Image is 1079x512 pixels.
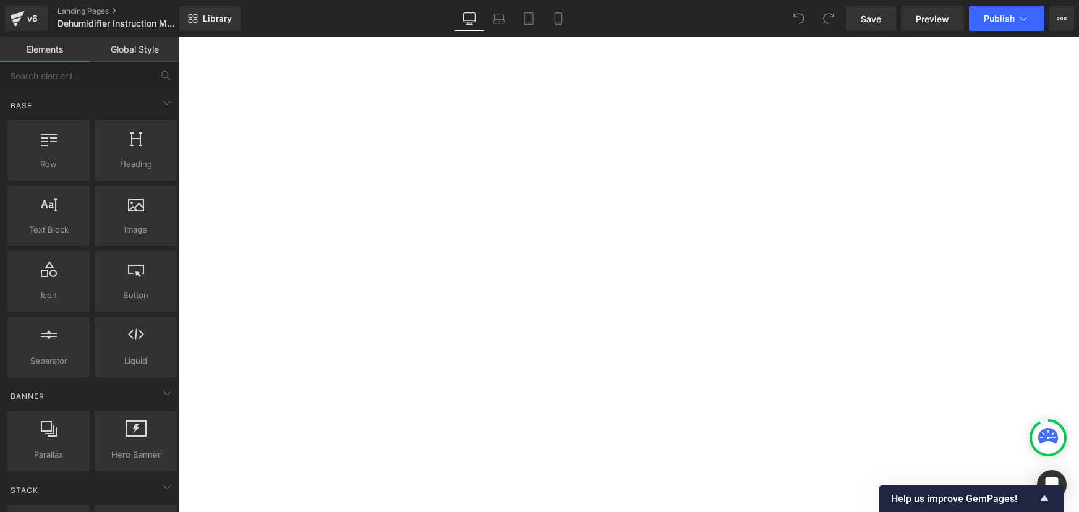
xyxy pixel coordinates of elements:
[984,14,1015,23] span: Publish
[58,19,176,28] span: Dehumidifier Instruction Manuals
[98,448,173,461] span: Hero Banner
[90,37,179,62] a: Global Style
[11,223,86,236] span: Text Block
[9,484,40,496] span: Stack
[11,289,86,302] span: Icon
[5,6,48,31] a: v6
[891,491,1052,506] button: Show survey - Help us improve GemPages!
[544,6,573,31] a: Mobile
[11,448,86,461] span: Parallax
[1049,6,1074,31] button: More
[901,6,964,31] a: Preview
[98,289,173,302] span: Button
[98,158,173,171] span: Heading
[891,493,1037,505] span: Help us improve GemPages!
[484,6,514,31] a: Laptop
[514,6,544,31] a: Tablet
[916,12,949,25] span: Preview
[58,6,200,16] a: Landing Pages
[11,354,86,367] span: Separator
[179,6,241,31] a: New Library
[11,158,86,171] span: Row
[787,6,811,31] button: Undo
[9,390,46,402] span: Banner
[203,13,232,24] span: Library
[98,354,173,367] span: Liquid
[816,6,841,31] button: Redo
[861,12,881,25] span: Save
[1037,470,1067,500] div: Open Intercom Messenger
[969,6,1044,31] button: Publish
[25,11,40,27] div: v6
[454,6,484,31] a: Desktop
[98,223,173,236] span: Image
[9,100,33,111] span: Base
